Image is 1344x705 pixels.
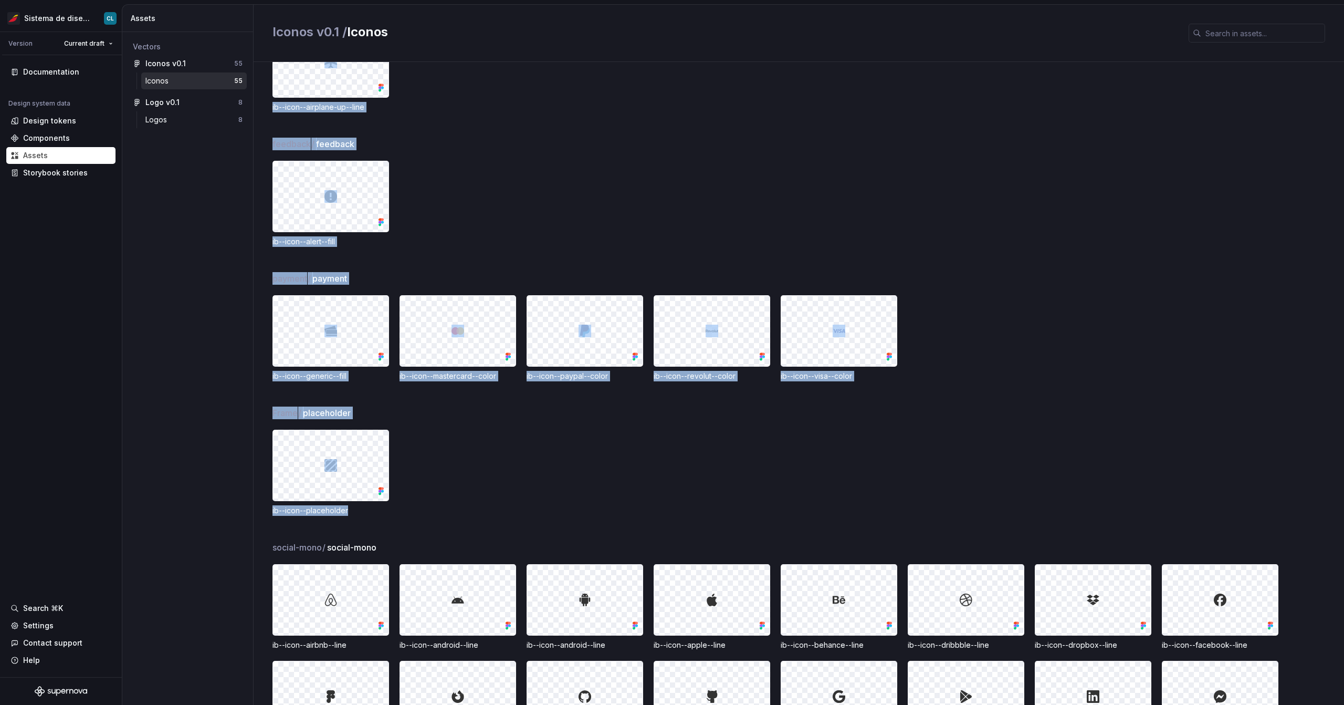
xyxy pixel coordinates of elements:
[59,36,118,51] button: Current draft
[234,59,243,68] div: 55
[1035,640,1151,650] div: ib--icon--dropbox--line
[272,138,315,150] span: feedback
[272,371,389,381] div: ib--icon--generic--fill
[141,111,247,128] a: Logos8
[654,640,770,650] div: ib--icon--apple--line
[6,617,115,634] a: Settings
[145,115,171,125] div: Logos
[23,133,70,143] div: Components
[23,150,48,161] div: Assets
[145,97,180,108] div: Logo v0.1
[272,24,1176,40] h2: Iconos
[107,14,114,23] div: CL
[908,640,1024,650] div: ib--icon--dribbble--line
[6,652,115,669] button: Help
[400,640,516,650] div: ib--icon--android--line
[145,76,173,86] div: Iconos
[272,24,347,39] span: Iconos v0.1 /
[303,407,351,419] span: placeholder
[1162,640,1278,650] div: ib--icon--facebook--line
[234,77,243,85] div: 55
[322,542,325,553] span: /
[312,272,347,285] span: payment
[23,116,76,126] div: Design tokens
[6,635,115,651] button: Contact support
[238,98,243,107] div: 8
[8,99,70,108] div: Design system data
[2,7,120,29] button: Sistema de diseño IberiaCL
[654,371,770,381] div: ib--icon--revolut--color
[133,42,243,52] div: Vectors
[400,371,516,381] div: ib--icon--mastercard--color
[272,102,389,112] div: ib--icon--airplane-up--line
[308,273,311,284] span: /
[311,139,314,149] span: /
[316,138,354,150] span: feedback
[781,640,897,650] div: ib--icon--behance--line
[145,58,186,69] div: Iconos v0.1
[23,603,63,614] div: Search ⌘K
[35,686,87,697] svg: Supernova Logo
[129,55,247,72] a: Iconos v0.155
[6,600,115,617] button: Search ⌘K
[23,67,79,77] div: Documentation
[272,272,311,285] span: payment
[272,505,389,516] div: ib--icon--placeholder
[8,39,33,48] div: Version
[23,638,82,648] div: Contact support
[272,541,326,554] span: social-mono
[6,147,115,164] a: Assets
[327,541,376,554] span: social-mono
[24,13,91,24] div: Sistema de diseño Iberia
[527,371,643,381] div: ib--icon--paypal--color
[6,164,115,181] a: Storybook stories
[23,168,88,178] div: Storybook stories
[238,116,243,124] div: 8
[23,620,54,631] div: Settings
[6,130,115,147] a: Components
[298,408,301,418] span: /
[64,39,104,48] span: Current draft
[7,12,20,25] img: 55604660-494d-44a9-beb2-692398e9940a.png
[23,655,40,666] div: Help
[272,407,302,419] span: Frame
[527,640,643,650] div: ib--icon--android--line
[129,94,247,111] a: Logo v0.18
[6,64,115,80] a: Documentation
[272,640,389,650] div: ib--icon--airbnb--line
[1201,24,1325,43] input: Search in assets...
[6,112,115,129] a: Design tokens
[141,72,247,89] a: Iconos55
[272,236,389,247] div: ib--icon--alert--fill
[131,13,249,24] div: Assets
[781,371,897,381] div: ib--icon--visa--color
